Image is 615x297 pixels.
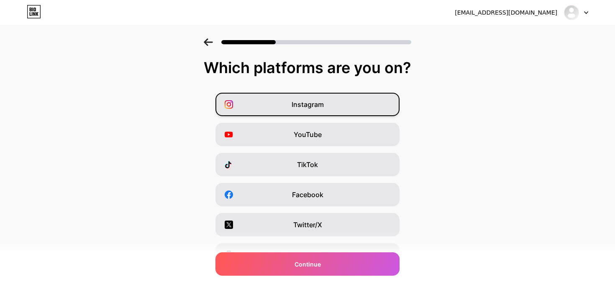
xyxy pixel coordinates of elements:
span: YouTube [294,129,322,140]
span: Continue [295,260,321,269]
span: Buy Me a Coffee [282,250,334,260]
span: Facebook [292,190,323,200]
img: osnlinks [564,5,579,20]
span: TikTok [297,160,318,170]
span: Instagram [292,99,324,109]
span: Twitter/X [293,220,322,230]
div: [EMAIL_ADDRESS][DOMAIN_NAME] [455,8,557,17]
span: Snapchat [292,280,323,290]
div: Which platforms are you on? [8,59,607,76]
